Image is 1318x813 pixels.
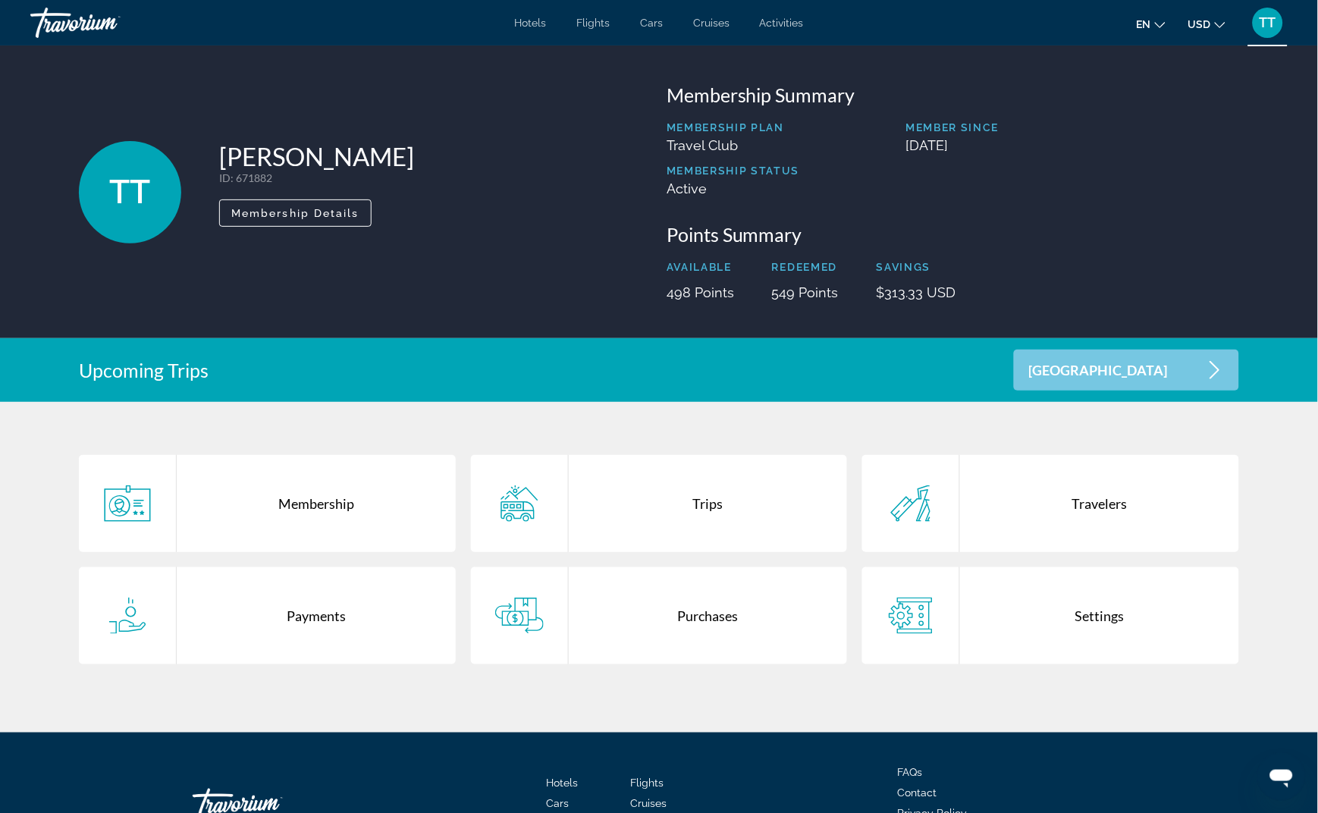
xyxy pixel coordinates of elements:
[1137,18,1151,30] span: en
[772,284,839,300] p: 549 Points
[219,202,372,219] a: Membership Details
[79,567,456,664] a: Payments
[1137,13,1166,35] button: Change language
[667,180,800,196] p: Active
[667,121,800,133] p: Membership Plan
[906,137,1239,153] p: [DATE]
[1188,18,1211,30] span: USD
[877,261,956,273] p: Savings
[877,284,956,300] p: $313.33 USD
[667,137,800,153] p: Travel Club
[576,17,610,29] a: Flights
[30,3,182,42] a: Travorium
[219,199,372,227] button: Membership Details
[177,567,456,664] div: Payments
[219,171,414,184] p: : 671882
[667,261,734,273] p: Available
[898,787,937,799] a: Contact
[1029,364,1168,377] p: [GEOGRAPHIC_DATA]
[667,223,1239,246] h3: Points Summary
[547,798,570,810] a: Cars
[862,567,1239,664] a: Settings
[569,455,848,552] div: Trips
[631,777,664,789] a: Flights
[79,455,456,552] a: Membership
[219,171,231,184] span: ID
[862,455,1239,552] a: Travelers
[960,455,1239,552] div: Travelers
[471,455,848,552] a: Trips
[1014,350,1239,391] a: [GEOGRAPHIC_DATA]
[219,141,414,171] h1: [PERSON_NAME]
[1188,13,1225,35] button: Change currency
[631,798,667,810] a: Cruises
[772,261,839,273] p: Redeemed
[667,284,734,300] p: 498 Points
[231,207,359,219] span: Membership Details
[569,567,848,664] div: Purchases
[667,165,800,177] p: Membership Status
[640,17,663,29] a: Cars
[110,172,151,212] span: TT
[760,17,804,29] a: Activities
[667,83,1239,106] h3: Membership Summary
[547,777,579,789] a: Hotels
[177,455,456,552] div: Membership
[514,17,546,29] a: Hotels
[1257,752,1306,801] iframe: Button to launch messaging window
[79,359,209,381] h2: Upcoming Trips
[693,17,730,29] a: Cruises
[471,567,848,664] a: Purchases
[906,121,1239,133] p: Member Since
[1248,7,1288,39] button: User Menu
[1260,15,1276,30] span: TT
[898,767,923,779] a: FAQs
[960,567,1239,664] div: Settings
